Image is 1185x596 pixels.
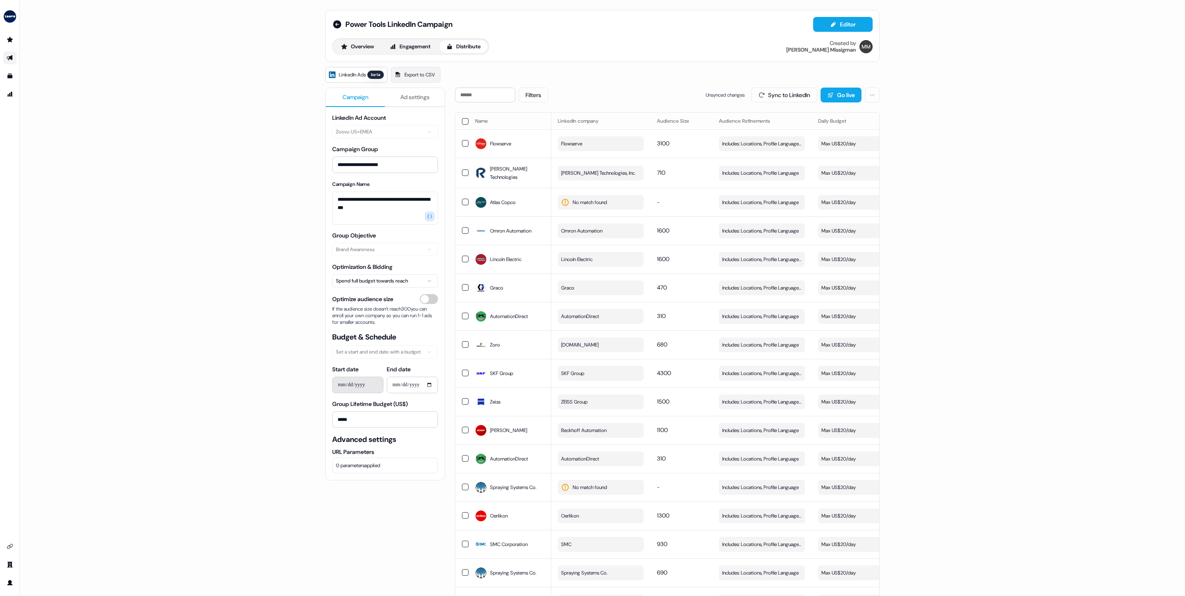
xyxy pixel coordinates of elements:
[865,88,880,102] button: More actions
[400,93,430,101] span: Ad settings
[405,71,435,79] span: Export to CSV
[332,263,393,271] label: Optimization & Bidding
[818,252,904,267] button: Max US$20/day
[387,366,411,373] label: End date
[650,188,712,216] td: -
[722,312,799,321] span: Includes: Locations, Profile Language
[3,540,17,553] a: Go to integrations
[722,512,802,520] span: Includes: Locations, Profile Language, Job Functions
[722,140,802,148] span: Includes: Locations, Profile Language, Job Functions
[490,284,503,292] span: Graco
[490,483,536,492] span: Spraying Systems Co.
[722,255,802,264] span: Includes: Locations, Profile Language, Job Functions
[561,455,599,463] span: AutomationDirect
[712,113,811,129] th: Audience Refinements
[751,88,817,102] button: Sync to LinkedIn
[811,113,911,129] th: Daily Budget
[490,198,516,207] span: Atlas Copco
[558,337,644,352] button: [DOMAIN_NAME]
[813,21,873,30] a: Editor
[719,565,805,580] button: Includes: Locations, Profile Language
[561,169,635,177] span: [PERSON_NAME] Technologies, Inc.
[719,252,805,267] button: Includes: Locations, Profile Language, Job Functions
[818,136,904,151] button: Max US$20/day
[490,540,528,549] span: SMC Corporation
[558,195,644,210] button: No match found
[657,455,666,462] span: 310
[332,435,438,444] span: Advanced settings
[558,166,644,180] button: [PERSON_NAME] Technologies, Inc.
[336,461,380,470] span: 0 parameters applied
[722,569,799,577] span: Includes: Locations, Profile Language
[343,93,369,101] span: Campaign
[561,540,571,549] span: SMC
[561,227,602,235] span: Omron Automation
[3,558,17,571] a: Go to team
[332,458,438,473] button: 0 parametersapplied
[818,223,904,238] button: Max US$20/day
[722,369,802,378] span: Includes: Locations, Profile Language, Job Functions
[722,169,799,177] span: Includes: Locations, Profile Language
[722,198,799,207] span: Includes: Locations, Profile Language
[332,448,438,456] label: URL Parameters
[561,284,574,292] span: Graco
[859,40,873,53] img: Morgan
[561,255,592,264] span: Lincoln Electric
[561,426,607,435] span: Beckhoff Automation
[332,332,438,342] span: Budget & Schedule
[332,400,408,408] label: Group Lifetime Budget (US$)
[519,88,548,102] button: Filters
[821,88,861,102] button: Go live
[722,455,799,463] span: Includes: Locations, Profile Language
[719,280,805,295] button: Includes: Locations, Profile Language, Job Functions
[490,227,531,235] span: Omron Automation
[818,508,904,523] button: Max US$20/day
[469,113,551,129] th: Name
[3,69,17,83] a: Go to templates
[490,369,513,378] span: SKF Group
[490,426,527,435] span: [PERSON_NAME]
[332,181,370,188] label: Campaign Name
[391,67,440,83] a: Export to CSV
[657,426,668,434] span: 1100
[719,166,805,180] button: Includes: Locations, Profile Language
[3,576,17,589] a: Go to profile
[719,537,805,552] button: Includes: Locations, Profile Language, Job Functions
[719,136,805,151] button: Includes: Locations, Profile Language, Job Functions
[573,483,607,492] span: No match found
[339,71,366,79] span: LinkedIn Ads
[345,19,452,29] span: Power Tools LinkedIn Campaign
[657,169,665,176] span: 710
[719,451,805,466] button: Includes: Locations, Profile Language
[558,394,644,409] button: ZEISS Group
[558,565,644,580] button: Spraying Systems Co.
[722,341,799,349] span: Includes: Locations, Profile Language
[558,537,644,552] button: SMC
[818,366,904,381] button: Max US$20/day
[332,232,376,239] label: Group Objective
[706,91,745,99] span: Unsynced changes
[561,312,599,321] span: AutomationDirect
[722,398,802,406] span: Includes: Locations, Profile Language, Job Functions
[818,394,904,409] button: Max US$20/day
[561,369,584,378] span: SKF Group
[657,512,669,519] span: 1300
[439,40,488,53] button: Distribute
[490,165,545,181] span: [PERSON_NAME] Technologies
[490,255,521,264] span: Lincoln Electric
[490,312,528,321] span: AutomationDirect
[818,565,904,580] button: Max US$20/day
[490,341,500,349] span: Zoro
[332,306,438,325] span: If the audience size doesn’t reach 300 you can enroll your own company so you can run 1-1 ads for...
[818,451,904,466] button: Max US$20/day
[722,483,799,492] span: Includes: Locations, Profile Language
[719,366,805,381] button: Includes: Locations, Profile Language, Job Functions
[830,40,856,47] div: Created by
[719,337,805,352] button: Includes: Locations, Profile Language
[657,569,667,576] span: 690
[558,508,644,523] button: Oerlikon
[334,40,381,53] button: Overview
[561,512,579,520] span: Oerlikon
